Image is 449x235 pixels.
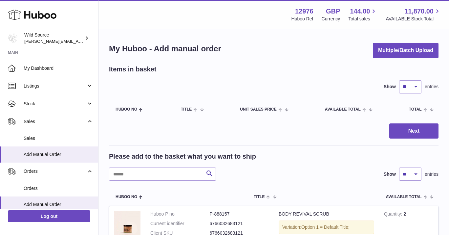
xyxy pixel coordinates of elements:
span: Add Manual Order [24,151,93,158]
a: 144.00 Total sales [348,7,377,22]
img: kate@wildsource.co.uk [8,33,18,43]
button: Multiple/Batch Upload [373,43,438,58]
button: Next [389,123,438,139]
span: Listings [24,83,86,89]
span: entries [425,84,438,90]
strong: Quantity [384,211,404,218]
dt: Huboo P no [150,211,210,217]
dd: P-888157 [210,211,269,217]
div: Currency [322,16,340,22]
div: Huboo Ref [291,16,313,22]
span: Total [409,107,422,112]
strong: GBP [326,7,340,16]
span: Orders [24,185,93,192]
span: Unit Sales Price [240,107,276,112]
h2: Items in basket [109,65,157,74]
span: Orders [24,168,86,174]
a: 11,870.00 AVAILABLE Stock Total [386,7,441,22]
div: Wild Source [24,32,83,44]
label: Show [384,171,396,177]
span: 11,870.00 [404,7,434,16]
span: AVAILABLE Total [325,107,361,112]
span: Sales [24,135,93,142]
strong: 12976 [295,7,313,16]
label: Show [384,84,396,90]
span: AVAILABLE Total [386,195,422,199]
span: Huboo no [116,195,137,199]
dd: 6766032683121 [210,221,269,227]
h2: Please add to the basket what you want to ship [109,152,256,161]
span: My Dashboard [24,65,93,71]
span: [PERSON_NAME][EMAIL_ADDRESS][DOMAIN_NAME] [24,39,132,44]
span: Total sales [348,16,377,22]
span: Huboo no [116,107,137,112]
span: Option 1 = Default Title; [301,224,350,230]
span: Sales [24,118,86,125]
span: Title [181,107,192,112]
span: Add Manual Order [24,201,93,208]
h1: My Huboo - Add manual order [109,43,221,54]
a: Log out [8,210,90,222]
span: Title [254,195,265,199]
span: Stock [24,101,86,107]
dt: Current identifier [150,221,210,227]
span: 144.00 [350,7,370,16]
span: AVAILABLE Stock Total [386,16,441,22]
span: entries [425,171,438,177]
div: Variation: [279,221,374,234]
